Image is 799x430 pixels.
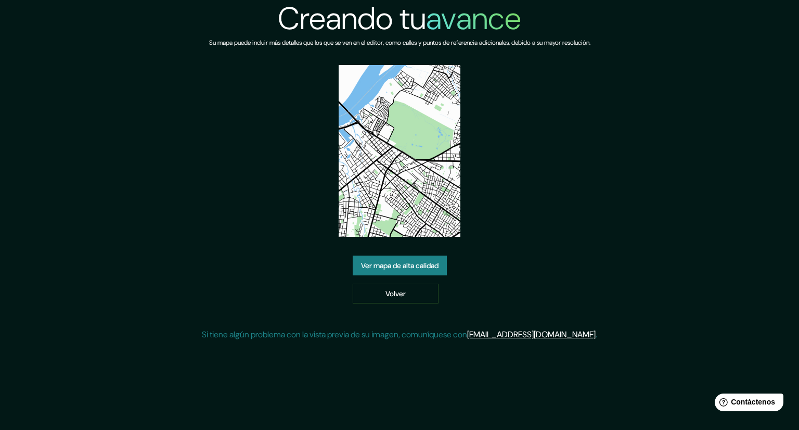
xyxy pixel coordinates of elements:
font: . [596,329,597,340]
a: [EMAIL_ADDRESS][DOMAIN_NAME] [467,329,596,340]
font: Si tiene algún problema con la vista previa de su imagen, comuníquese con [202,329,467,340]
a: Volver [353,284,439,303]
font: Ver mapa de alta calidad [361,261,439,271]
img: vista previa del mapa creado [339,65,460,237]
a: Ver mapa de alta calidad [353,256,447,275]
iframe: Lanzador de widgets de ayuda [706,389,788,419]
font: Su mapa puede incluir más detalles que los que se ven en el editor, como calles y puntos de refer... [209,39,590,47]
font: Volver [385,289,406,298]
